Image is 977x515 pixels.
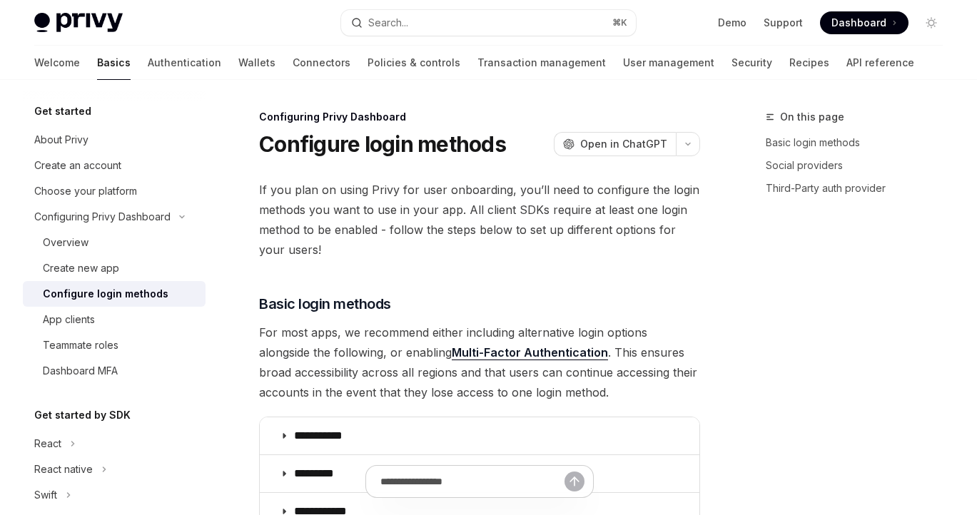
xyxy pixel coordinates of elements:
a: Create an account [23,153,206,178]
a: Configure login methods [23,281,206,307]
a: Wallets [238,46,275,80]
a: Transaction management [477,46,606,80]
span: For most apps, we recommend either including alternative login options alongside the following, o... [259,322,700,402]
a: Policies & controls [368,46,460,80]
a: Basics [97,46,131,80]
div: Configuring Privy Dashboard [259,110,700,124]
a: Security [732,46,772,80]
button: Toggle dark mode [920,11,943,34]
div: App clients [43,311,95,328]
button: Toggle Swift section [23,482,206,508]
span: Dashboard [831,16,886,30]
div: Swift [34,486,57,504]
a: Welcome [34,46,80,80]
button: Send message [565,471,584,491]
a: Demo [718,16,746,30]
span: On this page [780,108,844,126]
div: Create an account [34,157,121,174]
div: Configure login methods [43,285,168,302]
div: React native [34,461,93,478]
a: Authentication [148,46,221,80]
a: Choose your platform [23,178,206,204]
h5: Get started [34,103,91,120]
span: Basic login methods [259,294,391,314]
div: Create new app [43,260,119,277]
button: Open search [341,10,637,36]
a: Overview [23,230,206,255]
div: Configuring Privy Dashboard [34,208,171,225]
img: light logo [34,13,123,33]
a: Multi-Factor Authentication [452,345,608,360]
span: If you plan on using Privy for user onboarding, you’ll need to configure the login methods you wa... [259,180,700,260]
input: Ask a question... [380,466,565,497]
div: Search... [368,14,408,31]
a: Social providers [766,154,954,177]
a: Support [764,16,803,30]
button: Toggle React native section [23,457,206,482]
div: Teammate roles [43,337,118,354]
a: Dashboard MFA [23,358,206,384]
div: Dashboard MFA [43,362,118,379]
a: Third-Party auth provider [766,177,954,200]
div: Overview [43,234,88,251]
a: Connectors [293,46,350,80]
button: Open in ChatGPT [554,132,676,156]
a: User management [623,46,714,80]
h5: Get started by SDK [34,407,131,424]
a: Basic login methods [766,131,954,154]
button: Toggle Configuring Privy Dashboard section [23,204,206,230]
span: Open in ChatGPT [580,137,667,151]
a: API reference [846,46,914,80]
a: About Privy [23,127,206,153]
a: Teammate roles [23,332,206,358]
button: Toggle React section [23,431,206,457]
h1: Configure login methods [259,131,506,157]
a: Dashboard [820,11,908,34]
a: App clients [23,307,206,332]
div: React [34,435,61,452]
a: Recipes [789,46,829,80]
div: About Privy [34,131,88,148]
div: Choose your platform [34,183,137,200]
span: ⌘ K [612,17,627,29]
a: Create new app [23,255,206,281]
